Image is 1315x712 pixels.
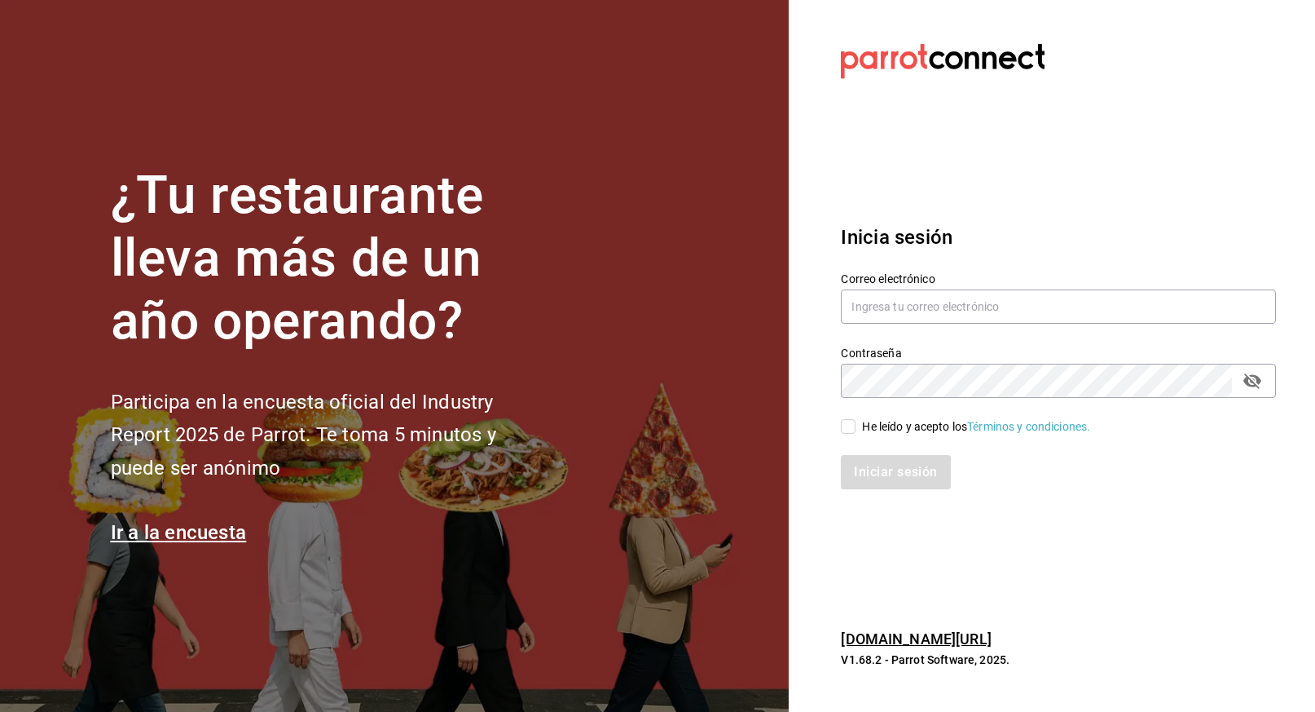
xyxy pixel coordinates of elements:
h1: ¿Tu restaurante lleva más de un año operando? [111,165,551,352]
button: passwordField [1238,367,1266,395]
label: Contraseña [841,347,1276,359]
h3: Inicia sesión [841,223,1276,252]
a: [DOMAIN_NAME][URL] [841,630,991,648]
h2: Participa en la encuesta oficial del Industry Report 2025 de Parrot. Te toma 5 minutos y puede se... [111,386,551,485]
p: V1.68.2 - Parrot Software, 2025. [841,652,1276,668]
div: He leído y acepto los [862,418,1090,436]
a: Términos y condiciones. [967,420,1090,433]
label: Correo electrónico [841,273,1276,285]
a: Ir a la encuesta [111,521,247,544]
input: Ingresa tu correo electrónico [841,290,1276,324]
